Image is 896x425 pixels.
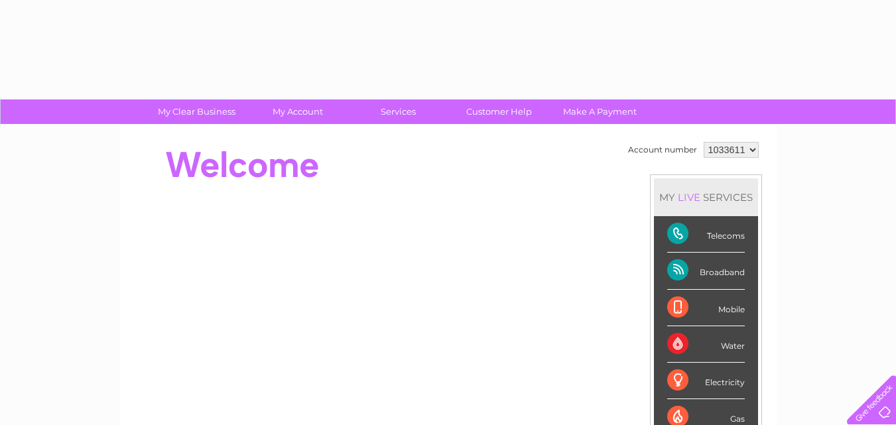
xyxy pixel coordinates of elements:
a: Make A Payment [545,99,655,124]
div: LIVE [675,191,703,204]
div: Mobile [667,290,745,326]
div: Broadband [667,253,745,289]
div: MY SERVICES [654,178,758,216]
div: Water [667,326,745,363]
div: Electricity [667,363,745,399]
a: Customer Help [444,99,554,124]
td: Account number [625,139,700,161]
div: Telecoms [667,216,745,253]
a: My Clear Business [142,99,251,124]
a: My Account [243,99,352,124]
a: Services [344,99,453,124]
